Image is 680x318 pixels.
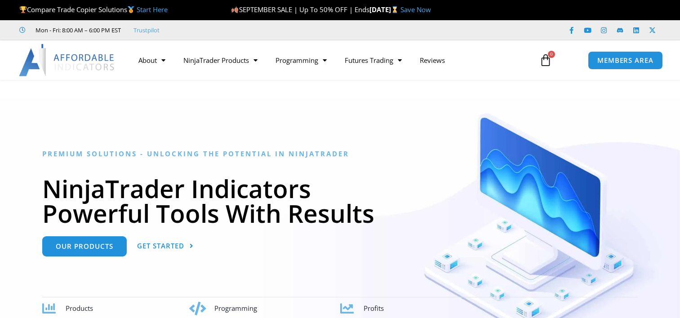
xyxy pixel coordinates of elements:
a: NinjaTrader Products [174,50,267,71]
span: Our Products [56,243,113,250]
span: 0 [548,51,555,58]
img: ⌛ [391,6,398,13]
strong: [DATE] [369,5,400,14]
span: Get Started [137,243,184,249]
span: Compare Trade Copier Solutions [19,5,168,14]
a: MEMBERS AREA [588,51,663,70]
img: 🏆 [20,6,27,13]
a: Save Now [400,5,431,14]
span: MEMBERS AREA [597,57,653,64]
span: SEPTEMBER SALE | Up To 50% OFF | Ends [231,5,369,14]
span: Profits [364,304,384,313]
img: 🍂 [231,6,238,13]
a: About [129,50,174,71]
img: LogoAI | Affordable Indicators – NinjaTrader [19,44,116,76]
h6: Premium Solutions - Unlocking the Potential in NinjaTrader [42,150,638,158]
a: Get Started [137,236,194,256]
span: Programming [214,304,257,313]
h1: NinjaTrader Indicators Powerful Tools With Results [42,176,638,225]
a: Futures Trading [336,50,411,71]
nav: Menu [129,50,531,71]
span: Products [66,304,93,313]
a: Start Here [137,5,168,14]
span: Mon - Fri: 8:00 AM – 6:00 PM EST [33,25,121,35]
img: 🥇 [128,6,134,13]
a: 0 [526,47,565,73]
a: Reviews [411,50,454,71]
a: Trustpilot [133,25,160,35]
a: Programming [267,50,336,71]
a: Our Products [42,236,127,256]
